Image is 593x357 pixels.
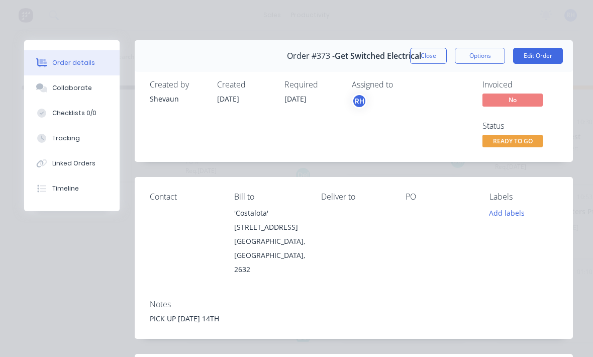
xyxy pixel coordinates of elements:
[482,94,543,106] span: No
[234,234,305,277] div: [GEOGRAPHIC_DATA], [GEOGRAPHIC_DATA], 2632
[150,192,218,202] div: Contact
[150,313,558,324] div: PICK UP [DATE] 14TH
[234,206,305,234] div: 'Costalota' [STREET_ADDRESS]
[52,159,95,168] div: Linked Orders
[234,206,305,277] div: 'Costalota' [STREET_ADDRESS][GEOGRAPHIC_DATA], [GEOGRAPHIC_DATA], 2632
[455,48,505,64] button: Options
[335,51,421,61] span: Get Switched Electrical
[24,50,120,75] button: Order details
[321,192,389,202] div: Deliver to
[482,121,558,131] div: Status
[284,80,340,90] div: Required
[482,135,543,150] button: READY TO GO
[52,83,92,93] div: Collaborate
[24,176,120,201] button: Timeline
[352,94,367,109] button: RH
[52,184,79,193] div: Timeline
[513,48,563,64] button: Edit Order
[52,58,95,67] div: Order details
[217,80,272,90] div: Created
[24,101,120,126] button: Checklists 0/0
[484,206,530,220] button: Add labels
[410,48,447,64] button: Close
[52,109,96,118] div: Checklists 0/0
[24,75,120,101] button: Collaborate
[482,135,543,147] span: READY TO GO
[150,300,558,309] div: Notes
[217,94,239,104] span: [DATE]
[406,192,474,202] div: PO
[284,94,307,104] span: [DATE]
[52,134,80,143] div: Tracking
[24,151,120,176] button: Linked Orders
[24,126,120,151] button: Tracking
[352,80,452,90] div: Assigned to
[234,192,305,202] div: Bill to
[150,80,205,90] div: Created by
[150,94,205,104] div: Shevaun
[482,80,558,90] div: Invoiced
[489,192,558,202] div: Labels
[287,51,335,61] span: Order #373 -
